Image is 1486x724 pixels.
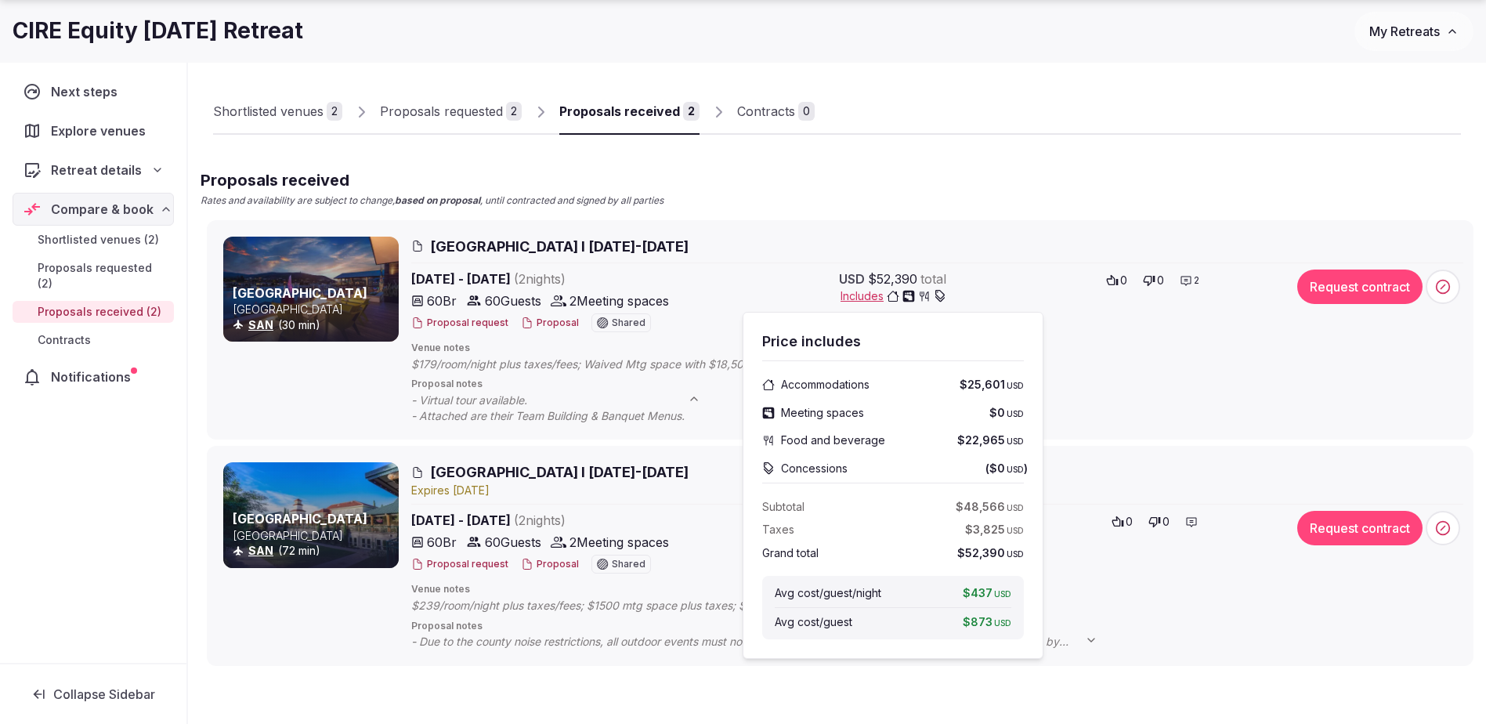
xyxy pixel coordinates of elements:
[737,89,815,135] a: Contracts0
[411,598,906,614] span: $239/room/night plus taxes/fees; $1500 mtg space plus taxes; $10,000 FB min plus taxes
[569,291,669,310] span: 2 Meeting spaces
[985,461,989,476] span: (
[683,102,700,121] div: 2
[1007,503,1024,512] span: USD
[13,229,174,251] a: Shortlisted venues (2)
[1354,12,1473,51] button: My Retreats
[1007,465,1024,474] span: USD
[411,634,1113,650] span: - Due to the county noise restrictions, all outdoor events must not have amplified music before 1...
[411,583,1463,596] span: Venue notes
[53,686,155,702] span: Collapse Sidebar
[233,528,396,544] p: [GEOGRAPHIC_DATA]
[51,82,124,101] span: Next steps
[411,558,508,571] button: Proposal request
[411,620,1463,633] span: Proposal notes
[1369,24,1440,39] span: My Retreats
[559,102,680,121] div: Proposals received
[1144,511,1174,533] button: 0
[13,360,174,393] a: Notifications
[965,522,1024,538] span: $3,825
[233,543,396,559] div: (72 min)
[612,559,645,569] span: Shared
[248,544,273,557] a: SAN
[762,522,794,538] label: Taxes
[521,317,579,330] button: Proposal
[559,89,700,135] a: Proposals received2
[762,499,804,515] label: Subtotal
[989,405,1024,421] span: $0
[1138,270,1169,291] button: 0
[411,342,1463,355] span: Venue notes
[201,169,663,191] h2: Proposals received
[1107,511,1137,533] button: 0
[1007,526,1024,535] span: USD
[1297,511,1423,545] button: Request contract
[38,332,91,348] span: Contracts
[248,543,273,559] button: SAN
[960,377,1024,393] span: $25,601
[956,499,1024,515] span: $48,566
[994,589,1011,599] span: USD
[1024,461,1028,476] span: )
[13,114,174,147] a: Explore venues
[213,102,324,121] div: Shortlisted venues
[233,285,367,301] a: [GEOGRAPHIC_DATA]
[506,102,522,121] div: 2
[13,16,303,46] h1: CIRE Equity [DATE] Retreat
[839,270,865,288] span: USD
[38,304,161,320] span: Proposals received (2)
[380,89,522,135] a: Proposals requested2
[781,461,848,476] span: Concessions
[762,545,819,561] label: Grand total
[1101,270,1132,291] button: 0
[775,614,852,630] label: Avg cost/guest
[868,270,917,288] span: $52,390
[957,545,1024,561] span: $52,390
[327,102,342,121] div: 2
[38,260,168,291] span: Proposals requested (2)
[13,329,174,351] a: Contracts
[51,367,137,386] span: Notifications
[781,405,864,421] span: Meeting spaces
[233,317,396,333] div: (30 min)
[762,331,1024,351] h2: Price includes
[51,121,152,140] span: Explore venues
[380,102,503,121] div: Proposals requested
[411,270,687,288] span: [DATE] - [DATE]
[569,533,669,552] span: 2 Meeting spaces
[1126,514,1133,530] span: 0
[514,512,566,528] span: ( 2 night s )
[233,511,367,527] a: [GEOGRAPHIC_DATA]
[781,377,870,393] span: Accommodations
[411,357,823,372] span: $179/room/night plus taxes/fees; Waived Mtg space with $18,500 FB min.
[411,511,687,530] span: [DATE] - [DATE]
[612,318,645,328] span: Shared
[1157,273,1164,288] span: 0
[775,585,881,601] label: Avg cost/guest/night
[781,433,885,448] span: Food and beverage
[233,302,396,317] p: [GEOGRAPHIC_DATA]
[13,677,174,711] button: Collapse Sidebar
[963,614,1011,630] span: $873
[1162,514,1170,530] span: 0
[485,533,541,552] span: 60 Guests
[963,585,1011,601] span: $437
[427,533,457,552] span: 60 Br
[1194,274,1199,288] span: 2
[1297,270,1423,304] button: Request contract
[514,271,566,287] span: ( 2 night s )
[798,102,815,121] div: 0
[38,232,159,248] span: Shortlisted venues (2)
[841,288,946,304] span: Includes
[1007,436,1024,446] span: USD
[51,200,154,219] span: Compare & book
[411,393,716,423] span: - Virtual tour available. - Attached are their Team Building & Banquet Menus.
[13,257,174,295] a: Proposals requested (2)
[521,558,579,571] button: Proposal
[395,194,480,206] strong: based on proposal
[411,378,1463,391] span: Proposal notes
[201,194,663,208] p: Rates and availability are subject to change, , until contracted and signed by all parties
[737,102,795,121] div: Contracts
[213,89,342,135] a: Shortlisted venues2
[411,317,508,330] button: Proposal request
